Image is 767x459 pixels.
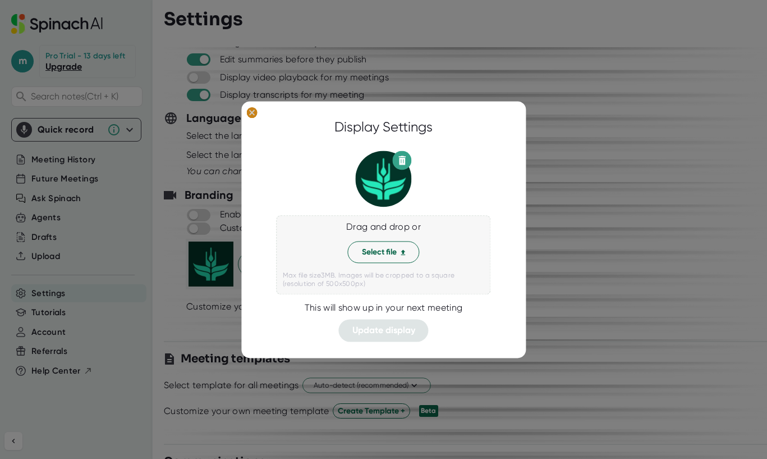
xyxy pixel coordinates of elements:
div: Max file size 3 MB. Images will be cropped to a square (resolution of 500x500px) [283,272,485,289]
div: Display Settings [334,117,433,138]
button: Update display [339,320,429,342]
span: Select file [362,247,406,258]
img: picture [356,151,412,207]
span: Update display [352,325,415,336]
button: Select file [348,242,420,263]
div: Drag and drop or [346,222,421,233]
div: This will show up in your next meeting [305,303,462,314]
